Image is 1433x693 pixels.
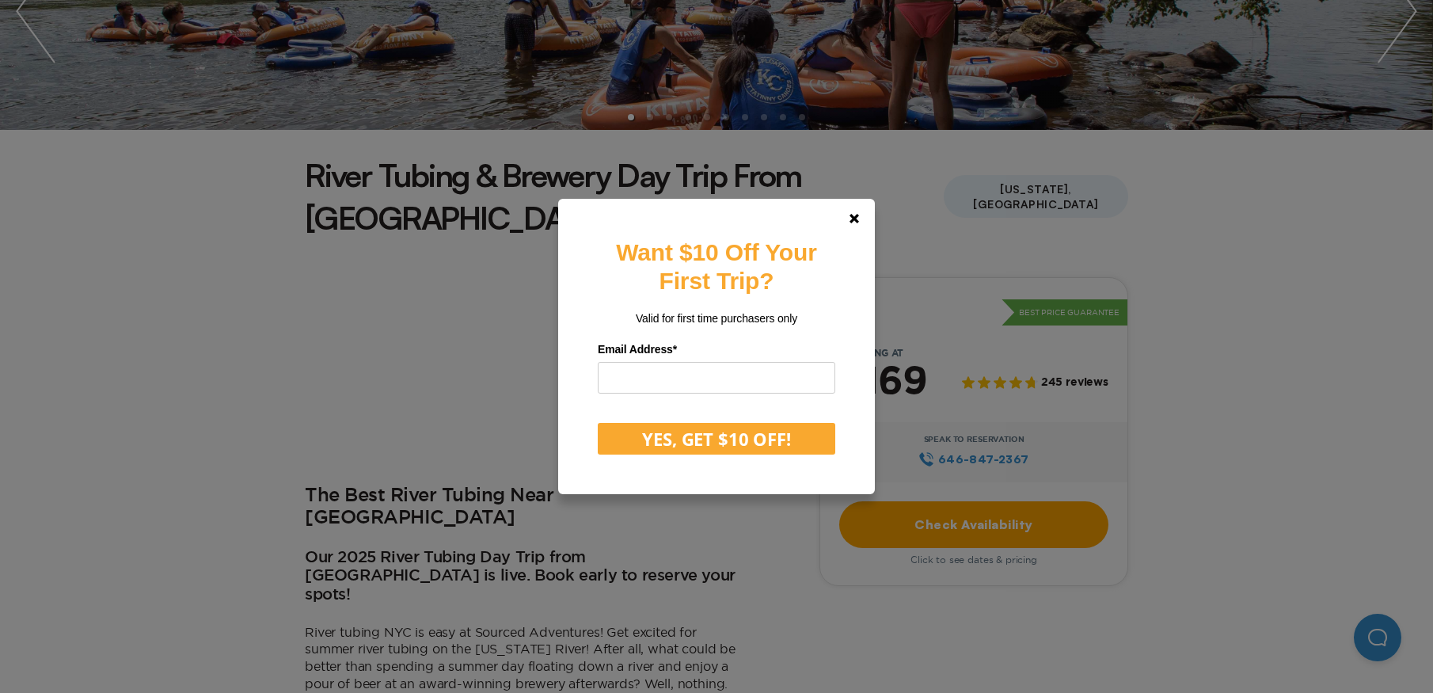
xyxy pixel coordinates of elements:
[598,423,835,455] button: YES, GET $10 OFF!
[636,312,797,325] span: Valid for first time purchasers only
[616,239,816,294] strong: Want $10 Off Your First Trip?
[673,343,677,356] span: Required
[835,200,873,238] a: Close
[598,337,835,362] label: Email Address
